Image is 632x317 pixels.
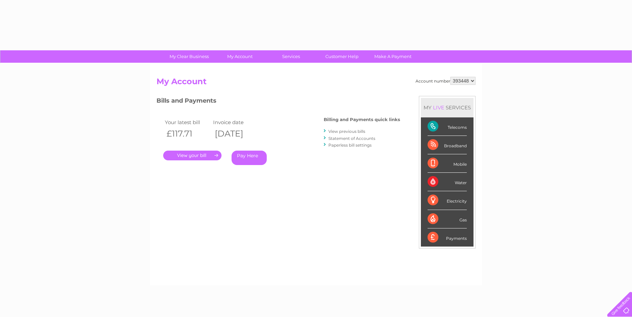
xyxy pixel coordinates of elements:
[428,154,467,173] div: Mobile
[428,117,467,136] div: Telecoms
[428,173,467,191] div: Water
[263,50,319,63] a: Services
[328,129,365,134] a: View previous bills
[162,50,217,63] a: My Clear Business
[428,228,467,247] div: Payments
[428,136,467,154] div: Broadband
[421,98,473,117] div: MY SERVICES
[428,210,467,228] div: Gas
[211,118,260,127] td: Invoice date
[328,143,372,148] a: Paperless bill settings
[314,50,370,63] a: Customer Help
[428,191,467,210] div: Electricity
[211,127,260,141] th: [DATE]
[416,77,476,85] div: Account number
[324,117,400,122] h4: Billing and Payments quick links
[156,96,400,108] h3: Bills and Payments
[212,50,268,63] a: My Account
[163,118,211,127] td: Your latest bill
[328,136,375,141] a: Statement of Accounts
[156,77,476,90] h2: My Account
[163,151,222,160] a: .
[432,104,446,111] div: LIVE
[365,50,421,63] a: Make A Payment
[163,127,211,141] th: £117.71
[232,151,267,165] a: Pay Here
